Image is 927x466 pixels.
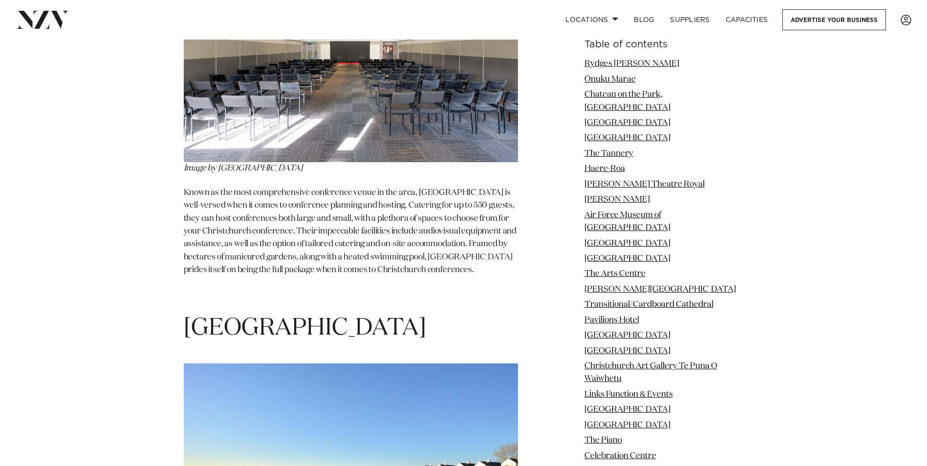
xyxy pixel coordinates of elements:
[584,119,670,127] a: [GEOGRAPHIC_DATA]
[584,134,670,142] a: [GEOGRAPHIC_DATA]
[584,390,673,399] a: Links Function & Events
[782,9,886,30] a: Advertise your business
[584,195,650,204] a: [PERSON_NAME]
[584,405,670,414] a: [GEOGRAPHIC_DATA]
[584,331,670,339] a: [GEOGRAPHIC_DATA]
[584,451,656,460] a: Celebration Centre
[584,270,646,278] a: The Arts Centre
[584,346,670,355] a: [GEOGRAPHIC_DATA]
[584,90,670,111] a: Chateau on the Park, [GEOGRAPHIC_DATA]
[584,436,622,445] a: The Piano
[584,300,713,309] a: Transitional/Cardboard Cathedral
[584,285,736,294] a: [PERSON_NAME][GEOGRAPHIC_DATA]
[584,60,679,68] a: Rydges [PERSON_NAME]
[584,239,670,247] a: [GEOGRAPHIC_DATA]
[626,9,662,30] a: BLOG
[558,9,626,30] a: Locations
[718,9,776,30] a: Capacities
[584,316,639,324] a: Pavilions Hotel
[584,40,744,50] h6: Table of contents
[16,11,69,28] img: nzv-logo.png
[584,211,670,232] a: Air Force Museum of [GEOGRAPHIC_DATA]
[184,189,517,274] span: Known as the most comprehensive conference venue in the area, [GEOGRAPHIC_DATA] is well-versed wh...
[584,421,670,429] a: [GEOGRAPHIC_DATA]
[584,180,705,189] a: [PERSON_NAME] Theatre Royal
[184,317,426,340] span: [GEOGRAPHIC_DATA]
[584,165,625,173] a: Haere-Roa
[184,164,303,172] em: Image by [GEOGRAPHIC_DATA]
[584,254,670,263] a: [GEOGRAPHIC_DATA]
[584,75,636,83] a: Ōnuku Marae
[584,149,633,158] a: The Tannery
[662,9,717,30] a: SUPPLIERS
[584,362,717,383] a: Christchurch Art Gallery Te Puna O Waiwhetu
